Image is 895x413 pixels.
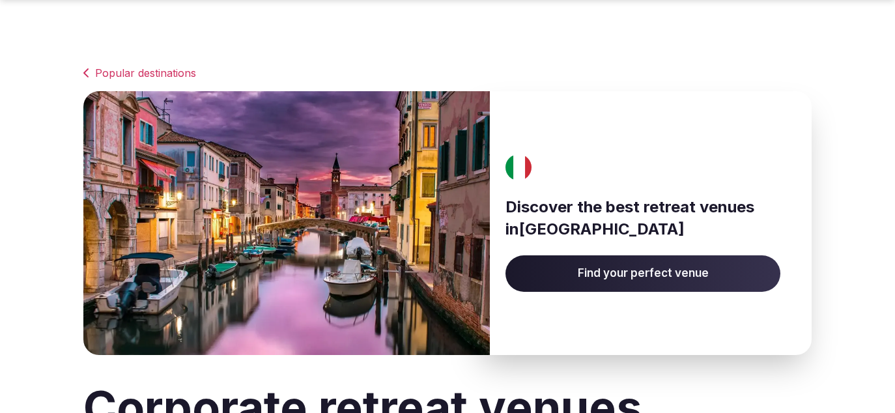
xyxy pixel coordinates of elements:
a: Find your perfect venue [505,255,780,292]
h3: Discover the best retreat venues in [GEOGRAPHIC_DATA] [505,196,780,240]
a: Popular destinations [83,65,812,81]
img: Italy's flag [502,154,537,180]
img: Banner image for Italy representative of the country [83,91,490,355]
